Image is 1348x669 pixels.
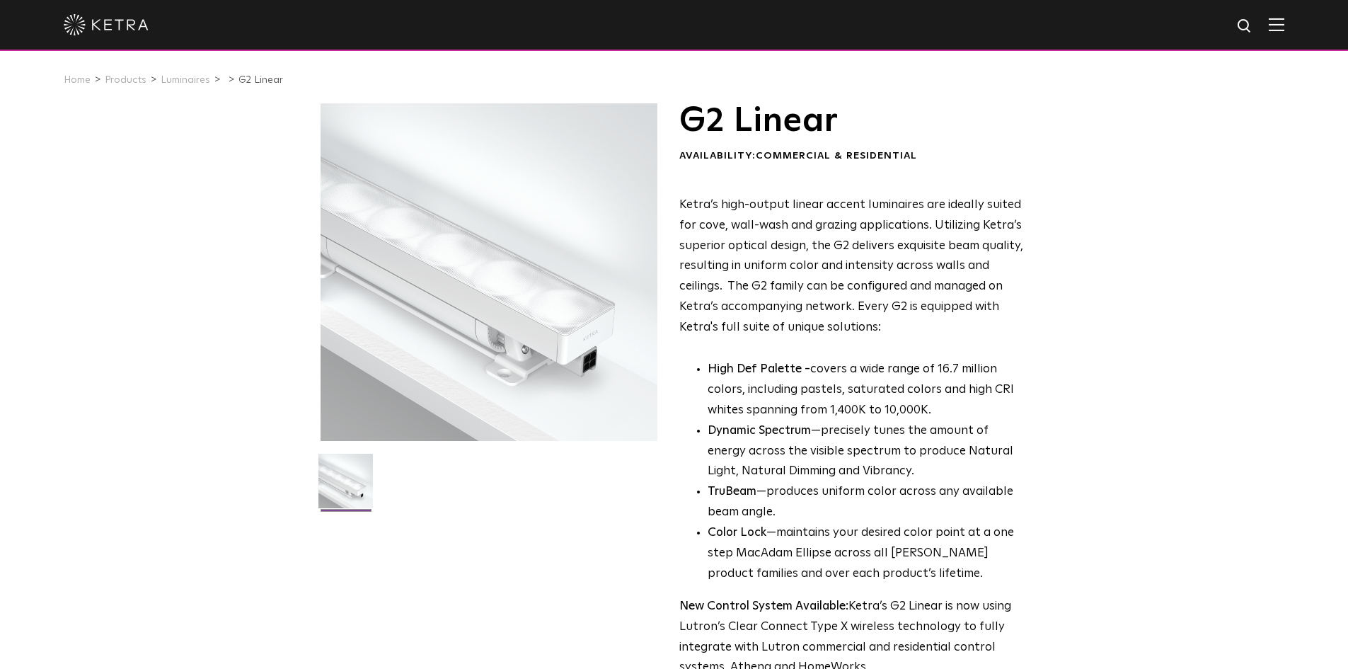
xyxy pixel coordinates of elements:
[105,75,146,85] a: Products
[679,600,848,612] strong: New Control System Available:
[756,151,917,161] span: Commercial & Residential
[708,527,766,539] strong: Color Lock
[679,149,1024,164] div: Availability:
[318,454,373,519] img: G2-Linear-2021-Web-Square
[679,103,1024,139] h1: G2 Linear
[708,482,1024,523] li: —produces uniform color across any available beam angle.
[708,421,1024,483] li: —precisely tunes the amount of energy across the visible spectrum to produce Natural Light, Natur...
[161,75,210,85] a: Luminaires
[1269,18,1284,31] img: Hamburger%20Nav.svg
[679,195,1024,338] p: Ketra’s high-output linear accent luminaires are ideally suited for cove, wall-wash and grazing a...
[708,360,1024,421] p: covers a wide range of 16.7 million colors, including pastels, saturated colors and high CRI whit...
[1236,18,1254,35] img: search icon
[64,14,149,35] img: ketra-logo-2019-white
[64,75,91,85] a: Home
[238,75,283,85] a: G2 Linear
[708,363,810,375] strong: High Def Palette -
[708,486,756,498] strong: TruBeam
[708,425,811,437] strong: Dynamic Spectrum
[708,523,1024,585] li: —maintains your desired color point at a one step MacAdam Ellipse across all [PERSON_NAME] produc...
